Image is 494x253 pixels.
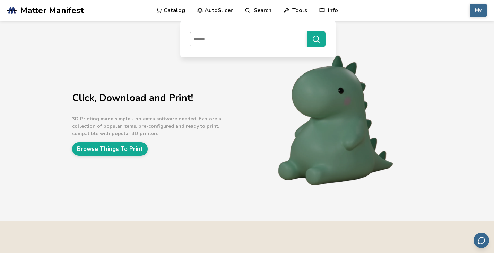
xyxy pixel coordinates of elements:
p: 3D Printing made simple - no extra software needed. Explore a collection of popular items, pre-co... [72,115,245,137]
h1: Click, Download and Print! [72,93,245,103]
button: Send feedback via email [474,233,489,248]
a: Browse Things To Print [72,142,148,156]
button: My [470,4,487,17]
span: Matter Manifest [20,6,84,15]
